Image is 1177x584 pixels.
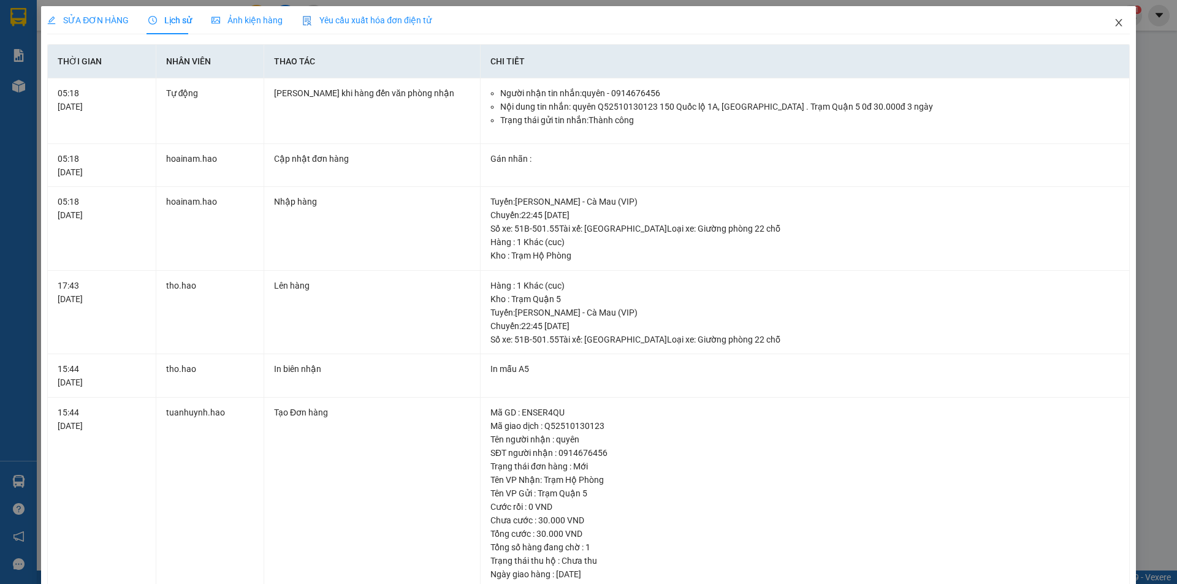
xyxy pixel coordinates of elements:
div: Mã giao dịch : Q52510130123 [490,419,1119,433]
div: Tổng số hàng đang chờ : 1 [490,540,1119,554]
div: 05:18 [DATE] [58,152,145,179]
td: hoainam.hao [156,187,264,271]
b: GỬI : VP [PERSON_NAME] [15,89,214,109]
div: Ngày giao hàng : [DATE] [490,567,1119,581]
div: Gán nhãn : [490,152,1119,165]
span: Yêu cầu xuất hóa đơn điện tử [302,15,432,25]
td: Tự động [156,78,264,144]
div: Trạng thái đơn hàng : Mới [490,460,1119,473]
li: Nội dung tin nhắn: quyên Q52510130123 150 Quốc lộ 1A, [GEOGRAPHIC_DATA] . Trạm Quận 5 0đ 30.000đ ... [500,100,1119,113]
div: Tuyến : [PERSON_NAME] - Cà Mau (VIP) Chuyến: 22:45 [DATE] Số xe: 51B-501.55 Tài xế: [GEOGRAPHIC_D... [490,306,1119,346]
th: Thời gian [48,45,156,78]
li: Hotline: 02839552959 [115,45,512,61]
div: Nhập hàng [274,195,470,208]
button: Close [1102,6,1136,40]
span: Ảnh kiện hàng [211,15,283,25]
div: Kho : Trạm Quận 5 [490,292,1119,306]
div: Chưa cước : 30.000 VND [490,514,1119,527]
th: Nhân viên [156,45,264,78]
div: [PERSON_NAME] khi hàng đến văn phòng nhận [274,86,470,100]
div: 05:18 [DATE] [58,195,145,222]
td: hoainam.hao [156,144,264,188]
div: Cập nhật đơn hàng [274,152,470,165]
div: Hàng : 1 Khác (cuc) [490,279,1119,292]
img: icon [302,16,312,26]
div: Tên người nhận : quyên [490,433,1119,446]
span: Lịch sử [148,15,192,25]
div: Tổng cước : 30.000 VND [490,527,1119,540]
div: Hàng : 1 Khác (cuc) [490,235,1119,249]
div: Tên VP Nhận: Trạm Hộ Phòng [490,473,1119,487]
span: edit [47,16,56,25]
div: Mã GD : ENSER4QU [490,406,1119,419]
li: Trạng thái gửi tin nhắn: Thành công [500,113,1119,127]
div: Tạo Đơn hàng [274,406,470,419]
div: Lên hàng [274,279,470,292]
div: 15:44 [DATE] [58,362,145,389]
li: 26 Phó Cơ Điều, Phường 12 [115,30,512,45]
div: In biên nhận [274,362,470,376]
span: clock-circle [148,16,157,25]
div: 17:43 [DATE] [58,279,145,306]
th: Thao tác [264,45,481,78]
div: 15:44 [DATE] [58,406,145,433]
li: Người nhận tin nhắn: quyên - 0914676456 [500,86,1119,100]
div: Kho : Trạm Hộ Phòng [490,249,1119,262]
span: picture [211,16,220,25]
div: SĐT người nhận : 0914676456 [490,446,1119,460]
div: 05:18 [DATE] [58,86,145,113]
div: Cước rồi : 0 VND [490,500,1119,514]
span: SỬA ĐƠN HÀNG [47,15,129,25]
th: Chi tiết [481,45,1130,78]
div: Tuyến : [PERSON_NAME] - Cà Mau (VIP) Chuyến: 22:45 [DATE] Số xe: 51B-501.55 Tài xế: [GEOGRAPHIC_D... [490,195,1119,235]
td: tho.hao [156,271,264,355]
img: logo.jpg [15,15,77,77]
div: Tên VP Gửi : Trạm Quận 5 [490,487,1119,500]
div: Trạng thái thu hộ : Chưa thu [490,554,1119,567]
td: tho.hao [156,354,264,398]
span: close [1114,18,1124,28]
div: In mẫu A5 [490,362,1119,376]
